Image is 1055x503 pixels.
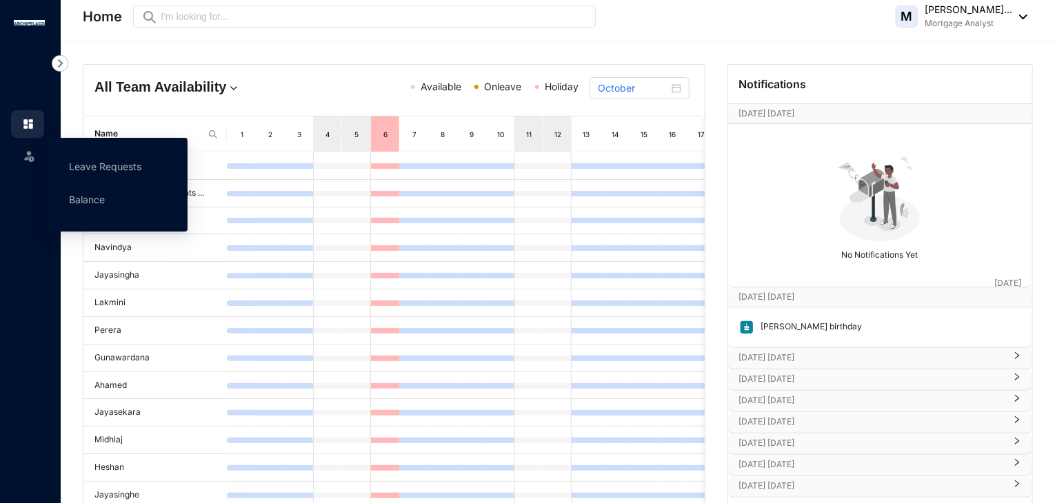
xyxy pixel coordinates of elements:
p: Notifications [739,76,807,92]
p: [DATE] [DATE] [739,372,1005,386]
div: 13 [581,127,592,141]
div: [DATE] [DATE][DATE] [728,287,1032,307]
td: Jayasingha [83,262,227,289]
img: birthday.63217d55a54455b51415ef6ca9a78895.svg [739,320,754,335]
span: right [1013,485,1021,488]
span: Available [421,81,461,92]
span: right [1013,442,1021,445]
p: Home [83,7,122,26]
p: [DATE] [DATE] [739,351,1005,365]
div: 11 [523,127,534,141]
div: [DATE] [DATE] [728,412,1032,433]
td: Heshan [83,454,227,482]
td: Ahamed [83,372,227,400]
li: Home [11,110,44,138]
div: 14 [610,127,621,141]
span: right [1013,421,1021,424]
span: right [1013,400,1021,402]
img: search.8ce656024d3affaeffe32e5b30621cb7.svg [208,129,219,140]
span: right [1013,357,1021,360]
div: 8 [437,127,448,141]
p: [DATE] [994,276,1021,290]
div: [DATE] [DATE] [728,348,1032,369]
div: 3 [294,127,305,141]
div: 1 [237,127,248,141]
div: 16 [667,127,679,141]
img: dropdown-black.8e83cc76930a90b1a4fdb6d089b7bf3a.svg [1012,14,1027,19]
td: Navindya [83,234,227,262]
td: Perera [83,317,227,345]
p: [DATE] [DATE] [739,107,994,121]
td: Lakmini [83,289,227,317]
span: Name [94,127,202,141]
div: 10 [495,127,506,141]
div: [DATE] [DATE] [728,455,1032,475]
div: 7 [409,127,420,141]
div: 4 [322,127,333,141]
div: [DATE] [DATE] [728,476,1032,497]
td: Gunawardana [83,345,227,372]
a: Balance [69,194,105,205]
div: [DATE] [DATE] [728,433,1032,454]
img: home.c6720e0a13eba0172344.svg [22,118,34,130]
span: right [1013,378,1021,381]
div: 2 [265,127,276,141]
p: [DATE] [DATE] [739,479,1005,493]
p: [DATE] [DATE] [739,458,1005,471]
div: 6 [380,127,391,141]
div: 12 [552,127,563,141]
img: nav-icon-right.af6afadce00d159da59955279c43614e.svg [52,55,68,72]
span: Onleave [484,81,521,92]
a: Leave Requests [69,161,141,172]
img: dropdown.780994ddfa97fca24b89f58b1de131fa.svg [227,81,241,95]
div: 9 [466,127,477,141]
input: Select month [598,81,668,96]
p: [DATE] [DATE] [739,436,1005,450]
td: Jayasekara [83,399,227,427]
p: [DATE] [DATE] [739,290,994,304]
div: [DATE] [DATE][DATE] [728,104,1032,123]
div: 17 [696,127,707,141]
td: Midhlaj [83,427,227,454]
div: [DATE] [DATE] [728,369,1032,390]
span: right [1013,464,1021,466]
div: 15 [639,127,650,141]
span: M [901,10,913,23]
h4: All Team Availability [94,77,294,96]
input: I’m looking for... [161,9,587,24]
img: leave-unselected.2934df6273408c3f84d9.svg [22,149,36,163]
p: Mortgage Analyst [925,17,1012,30]
p: [DATE] [DATE] [739,393,1005,407]
img: logo [14,20,45,25]
div: 5 [351,127,362,141]
span: Holiday [545,81,579,92]
img: no-notification-yet.99f61bb71409b19b567a5111f7a484a1.svg [832,149,927,244]
p: [PERSON_NAME] birthday [754,320,863,335]
p: [DATE] [DATE] [739,415,1005,429]
p: No Notifications Yet [732,244,1028,262]
p: [PERSON_NAME]... [925,3,1012,17]
div: [DATE] [DATE] [728,391,1032,411]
